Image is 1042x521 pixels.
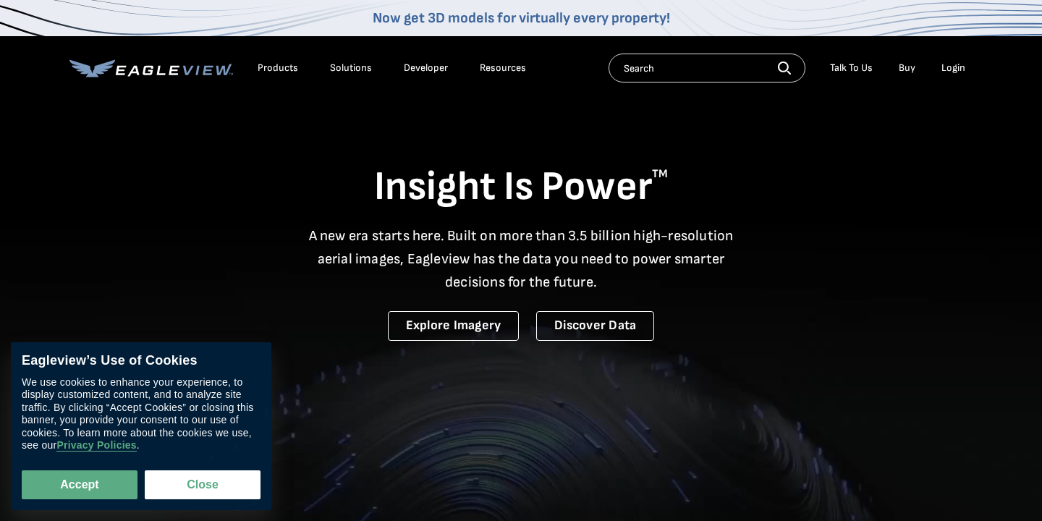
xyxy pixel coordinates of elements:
div: We use cookies to enhance your experience, to display customized content, and to analyze site tra... [22,376,260,452]
div: Eagleview’s Use of Cookies [22,353,260,369]
div: Talk To Us [830,62,873,75]
a: Discover Data [536,311,654,341]
a: Buy [899,62,915,75]
sup: TM [652,167,668,181]
div: Login [941,62,965,75]
a: Privacy Policies [56,440,136,452]
div: Solutions [330,62,372,75]
button: Accept [22,470,137,499]
h1: Insight Is Power [69,162,973,213]
a: Explore Imagery [388,311,520,341]
a: Now get 3D models for virtually every property! [373,9,670,27]
div: Resources [480,62,526,75]
p: A new era starts here. Built on more than 3.5 billion high-resolution aerial images, Eagleview ha... [300,224,742,294]
button: Close [145,470,260,499]
a: Developer [404,62,448,75]
input: Search [609,54,805,82]
div: Products [258,62,298,75]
